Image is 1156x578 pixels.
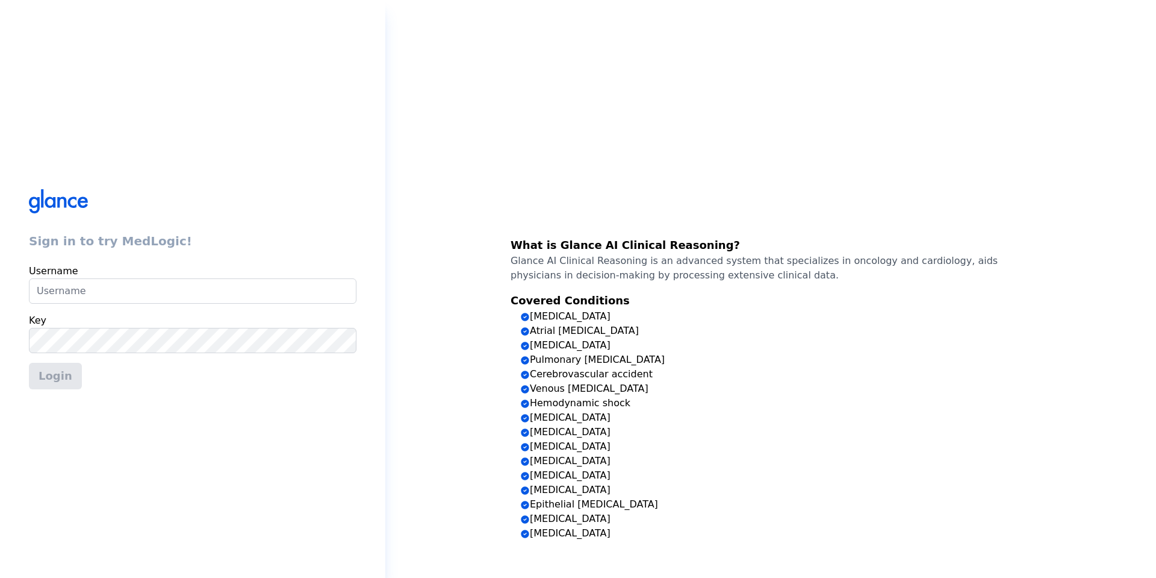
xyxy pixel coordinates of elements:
button: Login [29,363,82,389]
li: [MEDICAL_DATA] [520,512,1031,526]
li: Pulmonary [MEDICAL_DATA] [520,353,1031,367]
li: Venous [MEDICAL_DATA] [520,382,1031,396]
li: Cerebrovascular accident [520,367,1031,382]
li: Atrial [MEDICAL_DATA] [520,324,1031,338]
li: [MEDICAL_DATA] [520,526,1031,541]
p: Glance AI Clinical Reasoning is an advanced system that specializes in oncology and cardiology, a... [511,254,1031,283]
li: [MEDICAL_DATA] [520,309,1031,324]
li: [MEDICAL_DATA] [520,454,1031,468]
label: Key [29,315,46,326]
label: Username [29,265,78,277]
iframe: YouTube video player [511,37,848,227]
li: [MEDICAL_DATA] [520,483,1031,497]
li: [MEDICAL_DATA] [520,410,1031,425]
h2: Covered Conditions [511,292,1031,309]
h2: What is Glance AI Clinical Reasoning? [511,237,1031,254]
input: Username [29,278,356,304]
li: [MEDICAL_DATA] [520,338,1031,353]
li: Epithelial [MEDICAL_DATA] [520,497,1031,512]
li: [MEDICAL_DATA] [520,425,1031,439]
li: Hemodynamic shock [520,396,1031,410]
h4: Sign in to try MedLogic! [29,233,356,250]
li: [MEDICAL_DATA] [520,468,1031,483]
li: [MEDICAL_DATA] [520,439,1031,454]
